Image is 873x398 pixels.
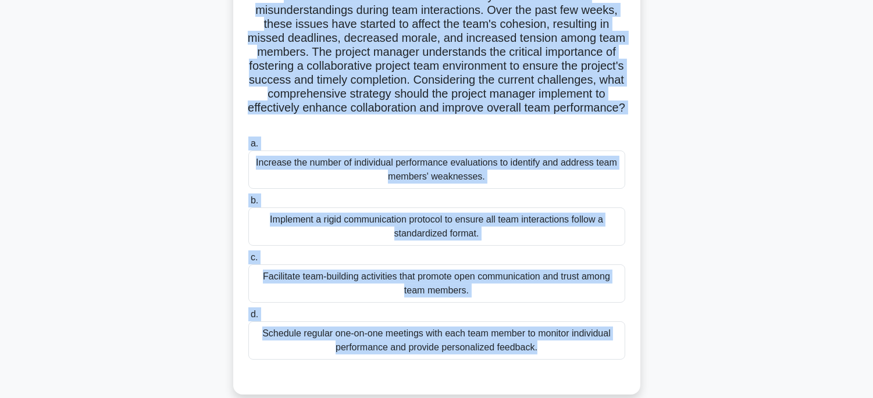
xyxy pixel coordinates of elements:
div: Facilitate team-building activities that promote open communication and trust among team members. [248,264,625,303]
div: Increase the number of individual performance evaluations to identify and address team members' w... [248,150,625,189]
div: Schedule regular one-on-one meetings with each team member to monitor individual performance and ... [248,321,625,360]
span: a. [251,138,258,148]
div: Implement a rigid communication protocol to ensure all team interactions follow a standardized fo... [248,207,625,246]
span: b. [251,195,258,205]
span: c. [251,252,258,262]
span: d. [251,309,258,319]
